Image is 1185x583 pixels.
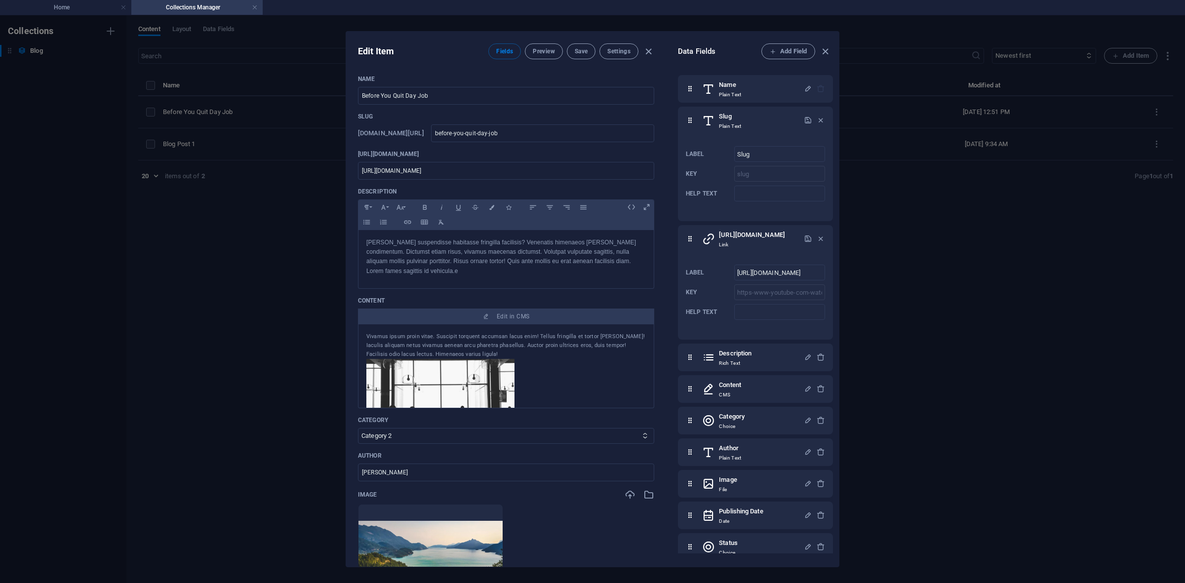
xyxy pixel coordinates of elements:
[488,43,521,59] button: Fields
[501,201,516,214] button: Icons
[542,201,557,214] button: Align Center
[467,201,483,214] button: Strikethrough
[358,491,377,499] p: Image
[719,91,741,99] p: Plain Text
[358,75,654,83] p: Name
[719,391,741,399] p: CMS
[358,150,654,158] p: [URL][DOMAIN_NAME]
[719,229,785,241] h6: [URL][DOMAIN_NAME]
[358,162,654,180] div: When linking to a website, it is necessary to use a complete URL, for example: "https://www.examp...
[686,170,730,178] p: Key
[358,45,394,57] h2: Edit Item
[686,190,730,197] p: This text is displayed below the field when editing an item
[734,304,825,320] div: Help text
[719,505,763,517] h6: Publishing Date
[734,146,825,162] div: Label
[624,199,639,215] i: Edit HTML
[375,201,391,214] button: Font Family
[392,201,408,214] button: Font Size
[434,201,449,214] button: Italic (Ctrl+I)
[433,216,449,229] button: Clear Formatting
[525,201,541,214] button: Align Left
[719,241,785,249] p: Link
[719,549,738,557] p: Choice
[719,537,738,549] h6: Status
[399,216,415,229] button: Insert Link
[719,474,737,486] h6: Image
[575,47,588,55] span: Save
[607,47,631,55] span: Settings
[719,442,741,454] h6: Author
[719,454,741,462] p: Plain Text
[358,216,374,229] button: Unordered List
[358,188,654,195] p: Description
[131,2,263,13] h4: Collections Manager
[719,79,741,91] h6: Name
[358,416,654,424] p: Category
[366,332,646,359] div: Vivamus ipsum proin vitae. Suscipit torquent accumsan lacus enim! Tellus fringilla et tortor [PER...
[719,111,741,122] h6: Slug
[358,309,654,324] button: Edit in CMS
[525,43,562,59] button: Preview
[375,216,391,229] button: Ordered List
[358,201,374,214] button: Paragraph Format
[686,269,730,276] p: Label
[719,517,763,525] p: Date
[719,423,745,430] p: Choice
[496,47,513,55] span: Fields
[358,297,654,305] p: Content
[575,201,591,214] button: Align Justify
[719,486,737,494] p: File
[734,265,825,280] div: Label
[599,43,638,59] button: Settings
[639,199,654,215] i: Open as overlay
[686,150,730,158] p: Label
[643,489,654,500] i: Select from file manager or stock photos
[719,359,751,367] p: Rich Text
[761,43,815,59] button: Add Field
[358,127,424,139] h6: Slug is the URL under which this item can be found, so it must be unique.
[558,201,574,214] button: Align Right
[533,47,554,55] span: Preview
[686,288,730,296] p: A unique identifier for this field that is internally used. Cannot be changed.
[719,122,741,130] p: Plain Text
[686,308,730,316] p: This text is displayed below the field when editing an item
[417,201,433,214] button: Bold (Ctrl+B)
[719,379,741,391] h6: Content
[734,186,825,201] div: Help text
[497,312,529,320] span: Edit in CMS
[770,45,807,57] span: Add Field
[416,216,432,229] button: Insert Table
[450,201,466,214] button: Underline (Ctrl+U)
[484,201,500,214] button: Colors
[719,411,745,423] h6: Category
[678,45,761,57] h6: Data Fields
[358,113,654,120] p: Slug
[567,43,595,59] button: Save
[719,348,751,359] h6: Description
[358,452,654,460] p: Author
[366,238,646,276] p: [PERSON_NAME] suspendisse habitasse fringilla facilisis? Venenatis himenaeos [PERSON_NAME] condim...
